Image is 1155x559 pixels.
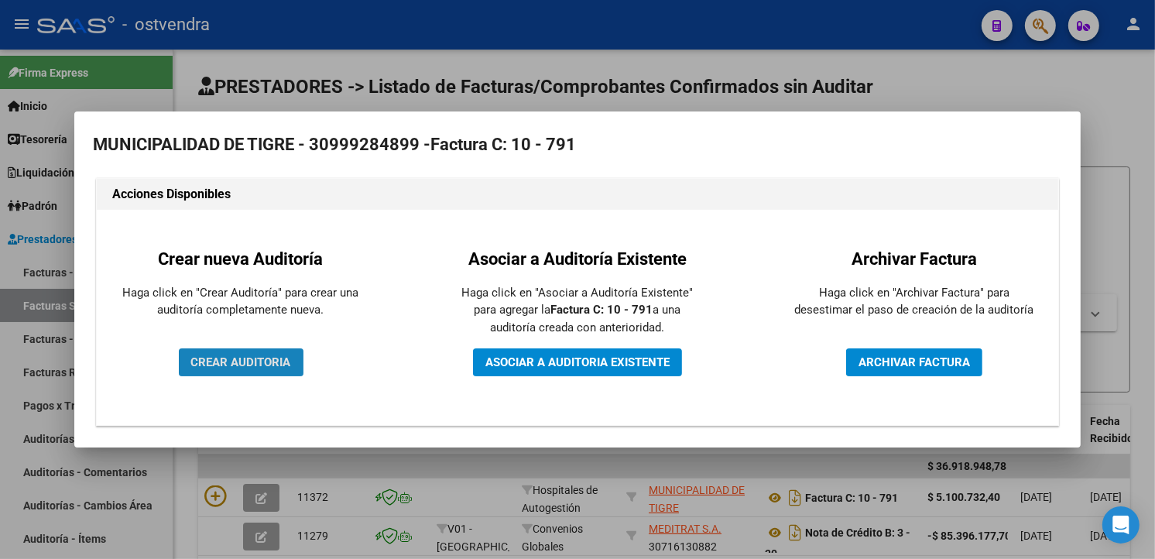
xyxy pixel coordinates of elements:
[458,246,697,272] h2: Asociar a Auditoría Existente
[846,348,982,376] button: ARCHIVAR FACTURA
[458,284,697,337] p: Haga click en "Asociar a Auditoría Existente" para agregar la a una auditoría creada con anterior...
[473,348,682,376] button: ASOCIAR A AUDITORIA EXISTENTE
[551,303,653,317] strong: Factura C: 10 - 791
[121,246,361,272] h2: Crear nueva Auditoría
[121,284,361,319] p: Haga click en "Crear Auditoría" para crear una auditoría completamente nueva.
[1102,506,1140,544] div: Open Intercom Messenger
[179,348,303,376] button: CREAR AUDITORIA
[859,355,970,369] span: ARCHIVAR FACTURA
[191,355,291,369] span: CREAR AUDITORIA
[794,246,1034,272] h2: Archivar Factura
[112,185,1043,204] h1: Acciones Disponibles
[485,355,670,369] span: ASOCIAR A AUDITORIA EXISTENTE
[430,135,576,154] strong: Factura C: 10 - 791
[93,130,1062,159] h2: MUNICIPALIDAD DE TIGRE - 30999284899 -
[794,284,1034,319] p: Haga click en "Archivar Factura" para desestimar el paso de creación de la auditoría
